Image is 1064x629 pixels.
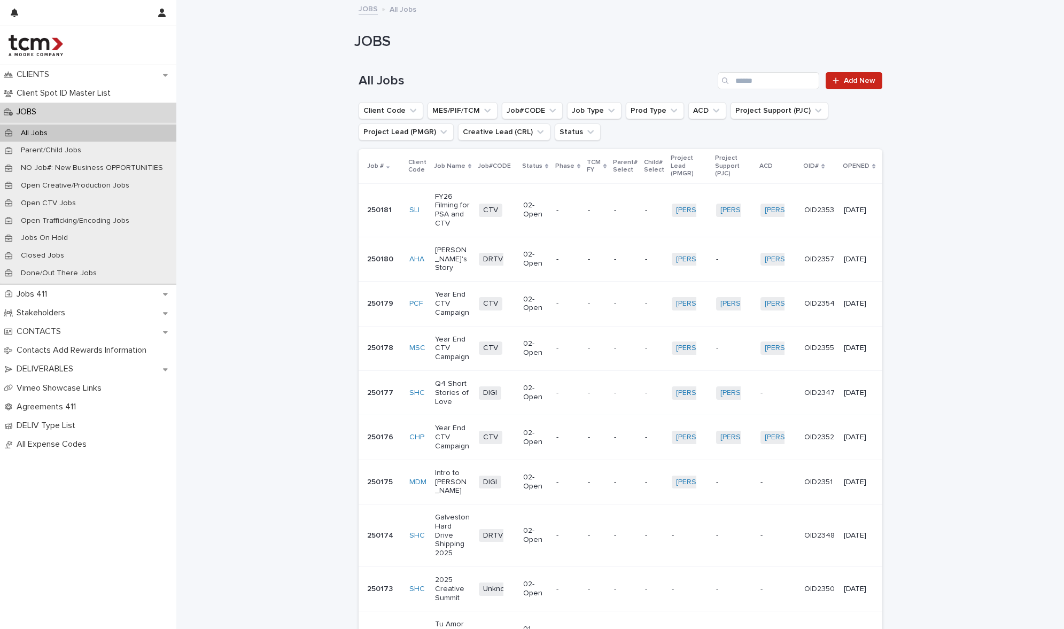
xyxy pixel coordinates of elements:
p: OID2355 [804,344,835,353]
p: Status [522,160,542,172]
p: - [760,478,796,487]
p: - [588,206,605,215]
p: - [614,478,636,487]
tr: 250181SLI FY26 Filming for PSA and CTVCTV02-Open----[PERSON_NAME]-TCM [PERSON_NAME]-TCM [PERSON_N... [359,183,931,237]
a: [PERSON_NAME]-TCM [765,433,841,442]
button: MES/PIF/TCM [428,102,498,119]
p: - [760,585,796,594]
p: CONTACTS [12,327,69,337]
p: DELIVERABLES [12,364,82,374]
p: - [645,478,663,487]
p: - [614,531,636,540]
a: CHP [409,433,424,442]
a: AHA [409,255,424,264]
p: Open Trafficking/Encoding Jobs [12,216,138,226]
p: 02-Open [523,580,548,598]
a: [PERSON_NAME]-TCM [765,344,841,353]
p: [DATE] [844,389,874,398]
p: - [645,344,663,353]
tr: 250174SHC Galveston Hard Drive Shipping 2025DRTV02-Open-------OID2348[DATE]- [359,504,931,567]
span: DIGI [479,476,501,489]
p: [DATE] [844,255,874,264]
p: - [672,585,708,594]
button: Status [555,123,601,141]
p: Jobs 411 [12,289,56,299]
p: Child# Select [644,157,664,176]
p: Job#CODE [478,160,511,172]
p: - [556,299,579,308]
p: [DATE] [844,344,874,353]
div: Search [718,72,819,89]
p: - [614,206,636,215]
p: Stakeholders [12,308,74,318]
p: - [556,255,579,264]
p: - [716,255,752,264]
p: [DATE] [844,585,874,594]
p: 250175 [367,478,401,487]
p: Parent/Child Jobs [12,146,90,155]
p: CLIENTS [12,69,58,80]
button: Creative Lead (CRL) [458,123,550,141]
tr: 250180AHA [PERSON_NAME]'s StoryDRTV02-Open----[PERSON_NAME]-TCM -[PERSON_NAME]-TCM OID2357[DATE]- [359,237,931,281]
p: Year End CTV Campaign [435,335,471,362]
p: - [614,299,636,308]
p: Parent# Select [613,157,638,176]
p: - [588,344,605,353]
p: 02-Open [523,295,548,313]
p: - [614,389,636,398]
span: DRTV [479,529,507,542]
p: OID# [803,160,819,172]
button: Job Type [567,102,622,119]
a: SHC [409,531,425,540]
p: 02-Open [523,526,548,545]
p: - [614,344,636,353]
p: 02-Open [523,384,548,402]
p: [DATE] [844,433,874,442]
button: ACD [688,102,726,119]
p: Closed Jobs [12,251,73,260]
a: [PERSON_NAME]-TCM [676,344,752,353]
p: OID2351 [804,478,835,487]
p: Phase [555,160,574,172]
a: [PERSON_NAME]-TCM [720,299,797,308]
p: [DATE] [844,299,874,308]
a: [PERSON_NAME]-TCM [720,433,797,442]
button: Project Support (PJC) [731,102,828,119]
p: - [760,389,796,398]
p: 250181 [367,206,401,215]
p: 250179 [367,299,401,308]
a: SHC [409,389,425,398]
a: SHC [409,585,425,594]
p: - [645,531,663,540]
p: Jobs On Hold [12,234,76,243]
tr: 250175MDM Intro to [PERSON_NAME]DIGI02-Open----[PERSON_NAME]-TCM --OID2351[DATE]- [359,460,931,504]
p: - [645,299,663,308]
p: - [716,531,752,540]
button: Client Code [359,102,423,119]
span: Unknown [479,583,519,596]
p: Q4 Short Stories of Love [435,379,471,406]
a: [PERSON_NAME]-TCM [765,255,841,264]
tr: 250176CHP Year End CTV CampaignCTV02-Open----[PERSON_NAME]-TCM [PERSON_NAME]-TCM [PERSON_NAME]-TC... [359,415,931,460]
button: Job#CODE [502,102,563,119]
p: - [588,531,605,540]
h1: All Jobs [359,73,714,89]
a: [PERSON_NAME]-TCM [676,433,752,442]
p: Galveston Hard Drive Shipping 2025 [435,513,471,558]
p: 250176 [367,433,401,442]
p: - [645,433,663,442]
p: Client Spot ID Master List [12,88,119,98]
a: [PERSON_NAME]-TCM [720,206,797,215]
p: All Jobs [12,129,56,138]
p: OID2353 [804,206,835,215]
p: - [588,299,605,308]
a: [PERSON_NAME]-TCM [676,206,752,215]
p: 02-Open [523,429,548,447]
p: 250178 [367,344,401,353]
p: Agreements 411 [12,402,84,412]
span: CTV [479,297,502,310]
p: - [645,389,663,398]
p: - [614,585,636,594]
p: - [614,255,636,264]
p: OID2357 [804,255,835,264]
